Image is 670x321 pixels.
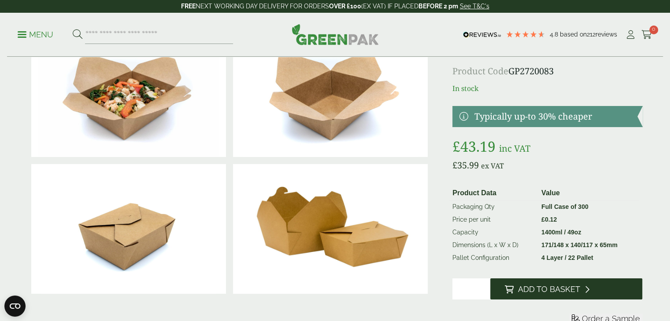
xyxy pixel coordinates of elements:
[181,3,196,10] strong: FREE
[31,27,226,157] img: No 8 Deli Box With Prawn Chicken Stir Fry
[18,29,53,40] p: Menu
[641,30,652,39] i: Cart
[499,142,530,154] span: inc VAT
[31,164,226,294] img: Deli Box No8 Closed
[587,31,596,38] span: 212
[292,24,379,45] img: GreenPak Supplies
[460,3,489,10] a: See T&C's
[541,203,589,210] strong: Full Case of 300
[649,26,658,34] span: 0
[449,213,538,226] td: Price per unit
[452,83,642,94] p: In stock
[541,216,545,223] span: £
[449,239,538,252] td: Dimensions (L x W x D)
[641,28,652,41] a: 0
[490,278,642,299] button: Add to Basket
[452,159,457,171] span: £
[541,216,557,223] bdi: 0.12
[506,30,545,38] div: 4.79 Stars
[452,159,479,171] bdi: 35.99
[329,3,361,10] strong: OVER £100
[541,229,581,236] strong: 1400ml / 49oz
[452,24,642,58] h1: No.8 Leak Proof Kraft Deli Box
[449,200,538,213] td: Packaging Qty
[596,31,617,38] span: reviews
[463,32,501,38] img: REVIEWS.io
[449,252,538,264] td: Pallet Configuration
[560,31,587,38] span: Based on
[449,226,538,239] td: Capacity
[541,241,618,248] strong: 171/148 x 140/117 x 65mm
[452,137,460,156] span: £
[481,161,504,171] span: ex VAT
[4,295,26,317] button: Open CMP widget
[538,186,639,201] th: Value
[518,285,580,294] span: Add to Basket
[550,31,560,38] span: 4.8
[233,164,428,294] img: No.8 Leak Proof Kraft Deli Box Full Case Of 0
[452,65,642,78] p: GP2720083
[452,65,508,77] span: Product Code
[18,29,53,38] a: Menu
[452,137,496,156] bdi: 43.19
[541,254,593,261] strong: 4 Layer / 22 Pallet
[625,30,636,39] i: My Account
[418,3,458,10] strong: BEFORE 2 pm
[233,27,428,157] img: Deli Box No8 Open
[449,186,538,201] th: Product Data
